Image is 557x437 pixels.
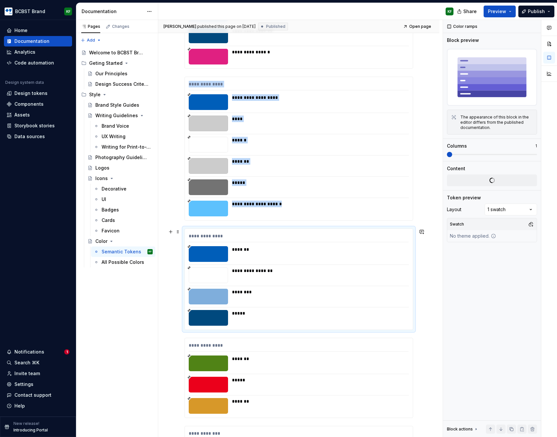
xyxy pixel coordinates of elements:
[91,184,155,194] a: Decorative
[13,428,48,433] p: Introducing Portal
[102,259,144,265] div: All Possible Colors
[91,142,155,152] a: Writing for Print-to-Web Experience
[79,47,155,267] div: Page tree
[112,24,129,29] div: Changes
[5,80,44,85] div: Design system data
[447,206,461,213] div: Layout
[14,112,30,118] div: Assets
[81,24,100,29] div: Pages
[95,70,127,77] div: Our Principles
[89,91,101,98] div: Style
[89,60,123,66] div: Geting Started
[91,246,155,257] a: Semantic TokensKF
[4,47,72,57] a: Analytics
[14,133,45,140] div: Data sources
[85,163,155,173] a: Logos
[14,90,48,97] div: Design tokens
[149,248,152,255] div: KF
[102,144,151,150] div: Writing for Print-to-Web Experience
[89,49,143,56] div: Welcome to BCBST Brand Documentation
[14,359,39,366] div: Search ⌘K
[64,349,69,355] span: 1
[14,349,44,355] div: Notifications
[447,165,465,172] div: Content
[85,236,155,246] a: Color
[91,131,155,142] a: UX Writing
[91,194,155,205] a: UI
[14,392,51,398] div: Contact support
[91,226,155,236] a: Favicon
[1,4,75,18] button: BCBST BrandKF
[447,194,481,201] div: Token preview
[79,58,155,68] div: Geting Started
[163,24,196,29] span: [PERSON_NAME]
[14,403,25,409] div: Help
[4,120,72,131] a: Storybook stories
[447,143,467,149] div: Columns
[95,102,139,108] div: Brand Style Guides
[447,427,473,432] div: Block actions
[4,347,72,357] button: Notifications1
[4,99,72,109] a: Components
[447,37,479,44] div: Block preview
[518,6,554,17] button: Publish
[5,8,12,15] img: b44e7a6b-69a5-43df-ae42-963d7259159b.png
[4,401,72,411] button: Help
[14,60,54,66] div: Code automation
[14,122,55,129] div: Storybook stories
[14,49,35,55] div: Analytics
[95,175,108,182] div: Icons
[4,36,72,46] a: Documentation
[102,123,129,129] div: Brand Voice
[102,248,141,255] div: Semantic Tokens
[102,196,106,203] div: UI
[484,6,516,17] button: Preview
[66,9,70,14] div: KF
[91,205,155,215] a: Badges
[447,425,479,434] div: Block actions
[409,24,431,29] span: Open page
[4,88,72,99] a: Design tokens
[79,89,155,100] div: Style
[87,38,95,43] span: Add
[197,24,256,29] div: published this page on [DATE]
[95,165,109,171] div: Logos
[102,217,115,224] div: Cards
[85,79,155,89] a: Design Success Criteria
[4,131,72,142] a: Data sources
[535,143,537,149] p: 1
[528,8,545,15] span: Publish
[102,207,119,213] div: Badges
[14,38,49,45] div: Documentation
[4,58,72,68] a: Code automation
[85,68,155,79] a: Our Principles
[454,6,481,17] button: Share
[14,101,44,107] div: Components
[266,24,285,29] span: Published
[79,36,103,45] button: Add
[95,154,149,161] div: Photography Guidelines
[95,81,149,87] div: Design Success Criteria
[102,186,126,192] div: Decorative
[460,115,533,130] div: The appearance of this block in the editor differs from the published documentation.
[85,173,155,184] a: Icons
[102,228,120,234] div: Favicon
[463,8,477,15] span: Share
[91,215,155,226] a: Cards
[85,152,155,163] a: Photography Guidelines
[4,357,72,368] button: Search ⌘K
[95,112,138,119] div: Writing Guidelines
[448,9,452,14] div: KF
[447,230,499,242] div: No theme applied.
[13,421,39,426] p: New release!
[401,22,434,31] a: Open page
[85,100,155,110] a: Brand Style Guides
[14,27,28,34] div: Home
[91,257,155,267] a: All Possible Colors
[449,220,465,229] div: Swatch
[4,25,72,36] a: Home
[91,121,155,131] a: Brand Voice
[79,47,155,58] a: Welcome to BCBST Brand Documentation
[15,8,45,15] div: BCBST Brand
[4,368,72,379] a: Invite team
